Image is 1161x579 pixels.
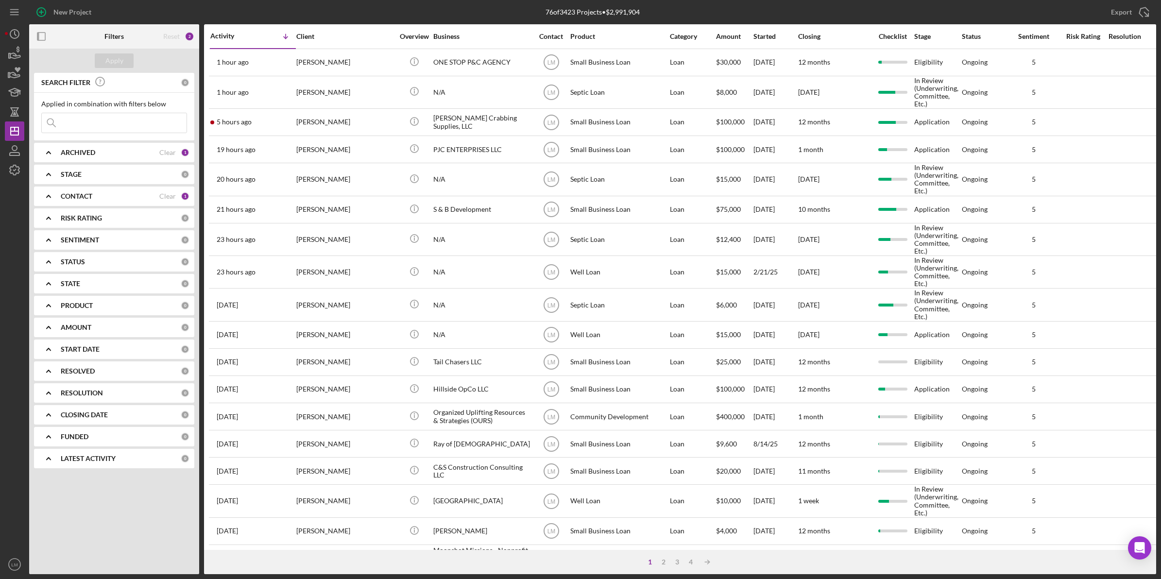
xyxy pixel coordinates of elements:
[1009,301,1058,309] div: 5
[547,236,555,243] text: LM
[296,289,393,320] div: [PERSON_NAME]
[798,33,871,40] div: Closing
[670,109,715,135] div: Loan
[217,146,256,153] time: 2025-08-18 23:09
[914,404,961,429] div: Eligibility
[962,385,988,393] div: Ongoing
[670,197,715,222] div: Loan
[296,322,393,348] div: [PERSON_NAME]
[61,455,116,462] b: LATEST ACTIVITY
[1009,527,1058,535] div: 5
[798,330,820,339] time: [DATE]
[670,136,715,162] div: Loan
[217,467,238,475] time: 2025-08-14 18:20
[798,301,820,309] time: [DATE]
[533,33,569,40] div: Contact
[716,50,752,75] div: $30,000
[914,376,961,402] div: Application
[181,367,189,375] div: 0
[962,33,1008,40] div: Status
[1111,2,1132,22] div: Export
[570,50,667,75] div: Small Business Loan
[962,413,988,421] div: Ongoing
[914,485,961,516] div: In Review (Underwriting, Committee, Etc.)
[217,331,238,339] time: 2025-08-18 17:01
[61,302,93,309] b: PRODUCT
[570,458,667,484] div: Small Business Loan
[753,376,797,402] div: [DATE]
[914,518,961,544] div: Eligibility
[684,558,698,566] div: 4
[547,302,555,308] text: LM
[181,323,189,332] div: 0
[670,256,715,288] div: Loan
[962,301,988,309] div: Ongoing
[716,136,752,162] div: $100,000
[296,458,393,484] div: [PERSON_NAME]
[433,458,530,484] div: C&S Construction Consulting LLC
[716,404,752,429] div: $400,000
[433,431,530,457] div: Ray of [DEMOGRAPHIC_DATA]
[296,485,393,516] div: [PERSON_NAME]
[657,558,670,566] div: 2
[914,545,961,571] div: Application
[798,467,830,475] time: 11 months
[217,301,238,309] time: 2025-08-18 17:21
[798,145,823,153] time: 1 month
[962,268,988,276] div: Ongoing
[570,518,667,544] div: Small Business Loan
[1009,385,1058,393] div: 5
[547,119,555,126] text: LM
[1009,413,1058,421] div: 5
[1009,146,1058,153] div: 5
[104,33,124,40] b: Filters
[753,322,797,348] div: [DATE]
[433,136,530,162] div: PJC ENTERPRISES LLC
[962,440,988,448] div: Ongoing
[753,404,797,429] div: [DATE]
[798,88,820,96] time: [DATE]
[670,558,684,566] div: 3
[570,349,667,375] div: Small Business Loan
[41,79,90,86] b: SEARCH FILTER
[433,485,530,516] div: [GEOGRAPHIC_DATA]
[1009,205,1058,213] div: 5
[670,33,715,40] div: Category
[296,197,393,222] div: [PERSON_NAME]
[433,77,530,108] div: N/A
[296,349,393,375] div: [PERSON_NAME]
[547,146,555,153] text: LM
[433,256,530,288] div: N/A
[716,289,752,320] div: $6,000
[296,33,393,40] div: Client
[753,256,797,288] div: 2/21/25
[11,562,17,567] text: LM
[670,164,715,195] div: Loan
[210,32,253,40] div: Activity
[181,236,189,244] div: 0
[798,205,830,213] time: 10 months
[547,206,555,213] text: LM
[914,289,961,320] div: In Review (Underwriting, Committee, Etc.)
[547,359,555,366] text: LM
[670,485,715,516] div: Loan
[105,53,123,68] div: Apply
[914,109,961,135] div: Application
[433,545,530,571] div: Moonshot Missions - Nonprofit TA Provider (EPA's National EFC, RST Program)
[753,458,797,484] div: [DATE]
[61,433,88,441] b: FUNDED
[181,257,189,266] div: 0
[914,77,961,108] div: In Review (Underwriting, Committee, Etc.)
[181,279,189,288] div: 0
[433,164,530,195] div: N/A
[217,236,256,243] time: 2025-08-18 19:28
[547,441,555,447] text: LM
[670,322,715,348] div: Loan
[296,545,393,571] div: Anniestacia [PERSON_NAME]
[914,322,961,348] div: Application
[296,376,393,402] div: [PERSON_NAME]
[163,33,180,40] div: Reset
[914,33,961,40] div: Stage
[217,205,256,213] time: 2025-08-18 20:44
[1009,58,1058,66] div: 5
